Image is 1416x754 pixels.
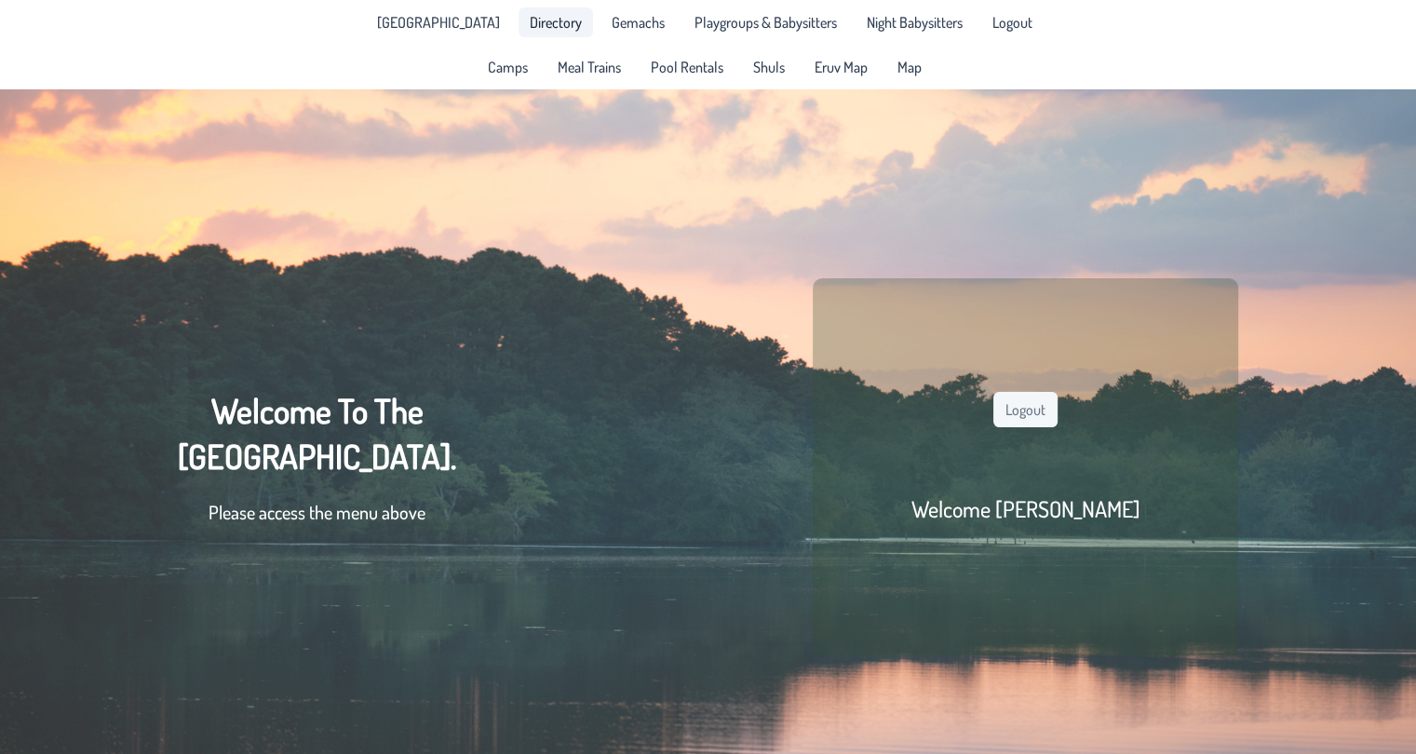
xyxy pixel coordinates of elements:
h2: Welcome [PERSON_NAME] [910,494,1140,523]
button: Logout [993,392,1058,427]
a: Directory [519,7,593,37]
a: Camps [477,52,539,82]
p: Please access the menu above [178,498,456,526]
span: Night Babysitters [867,15,963,30]
a: [GEOGRAPHIC_DATA] [366,7,511,37]
span: Eruv Map [815,60,868,74]
span: Pool Rentals [651,60,723,74]
li: Logout [981,7,1044,37]
a: Map [886,52,933,82]
a: Gemachs [600,7,676,37]
li: Pine Lake Park [366,7,511,37]
a: Night Babysitters [856,7,974,37]
span: Gemachs [612,15,665,30]
span: Logout [992,15,1032,30]
span: Directory [530,15,582,30]
span: Shuls [753,60,785,74]
span: Map [897,60,922,74]
span: Camps [488,60,528,74]
span: Playgroups & Babysitters [695,15,837,30]
a: Meal Trains [546,52,632,82]
a: Playgroups & Babysitters [683,7,848,37]
a: Eruv Map [803,52,879,82]
div: Welcome To The [GEOGRAPHIC_DATA]. [178,388,456,545]
a: Shuls [742,52,796,82]
span: Meal Trains [558,60,621,74]
a: Pool Rentals [640,52,735,82]
span: [GEOGRAPHIC_DATA] [377,15,500,30]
